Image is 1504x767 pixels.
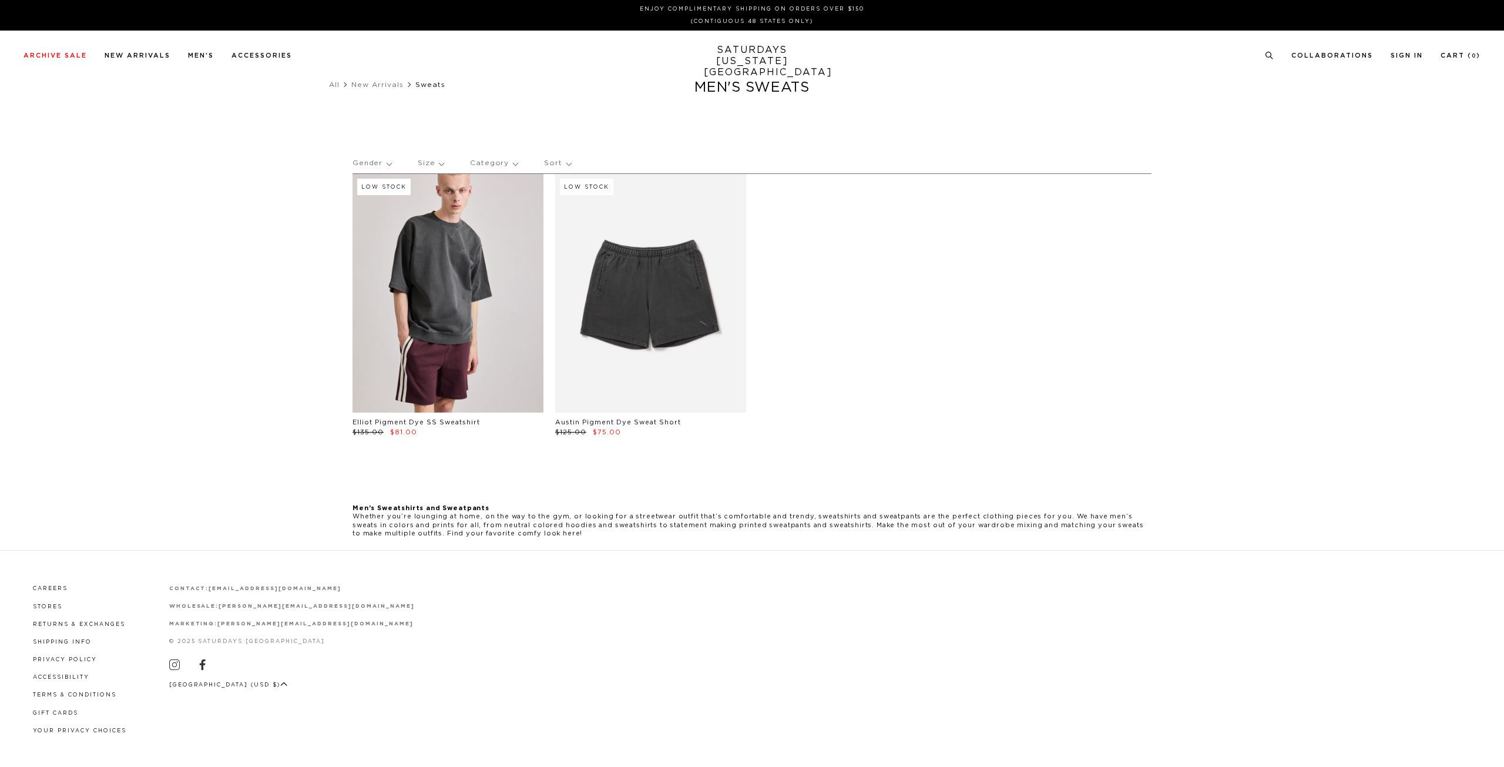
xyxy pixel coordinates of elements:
[33,604,62,609] a: Stores
[33,622,125,627] a: Returns & Exchanges
[329,81,340,88] a: All
[33,711,78,716] a: Gift Cards
[231,52,292,59] a: Accessories
[33,639,92,645] a: Shipping Info
[33,728,126,733] a: Your privacy choices
[351,81,404,88] a: New Arrivals
[415,81,445,88] span: Sweats
[169,604,219,609] strong: wholesale:
[169,586,209,591] strong: contact:
[28,17,1476,26] p: (Contiguous 48 States Only)
[28,5,1476,14] p: Enjoy Complimentary Shipping on Orders Over $150
[470,150,518,177] p: Category
[555,429,586,436] span: $125.00
[33,675,89,680] a: Accessibility
[33,586,68,591] a: Careers
[169,681,288,689] button: [GEOGRAPHIC_DATA] (USD $)
[704,45,801,78] a: SATURDAYS[US_STATE][GEOGRAPHIC_DATA]
[555,419,681,426] a: Austin Pigment Dye Sweat Short
[188,52,214,59] a: Men's
[390,429,417,436] span: $81.00
[357,179,411,195] div: Low Stock
[33,657,97,662] a: Privacy Policy
[209,586,341,591] a: [EMAIL_ADDRESS][DOMAIN_NAME]
[169,637,415,646] p: © 2025 Saturdays [GEOGRAPHIC_DATA]
[1391,52,1423,59] a: Sign In
[352,150,391,177] p: Gender
[1441,52,1480,59] a: Cart (0)
[105,52,170,59] a: New Arrivals
[33,692,116,698] a: Terms & Conditions
[352,513,1151,538] p: Whether you’re lounging at home, on the way to the gym, or looking for a streetwear outfit that’s...
[217,621,413,627] a: [PERSON_NAME][EMAIL_ADDRESS][DOMAIN_NAME]
[560,179,613,195] div: Low Stock
[352,505,489,511] b: Men’s Sweatshirts and Sweatpants
[219,604,414,609] a: [PERSON_NAME][EMAIL_ADDRESS][DOMAIN_NAME]
[1472,53,1476,59] small: 0
[1291,52,1373,59] a: Collaborations
[352,419,480,426] a: Elliot Pigment Dye SS Sweatshirt
[169,621,218,627] strong: marketing:
[544,150,570,177] p: Sort
[593,429,621,436] span: $75.00
[418,150,444,177] p: Size
[352,429,384,436] span: $135.00
[23,52,87,59] a: Archive Sale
